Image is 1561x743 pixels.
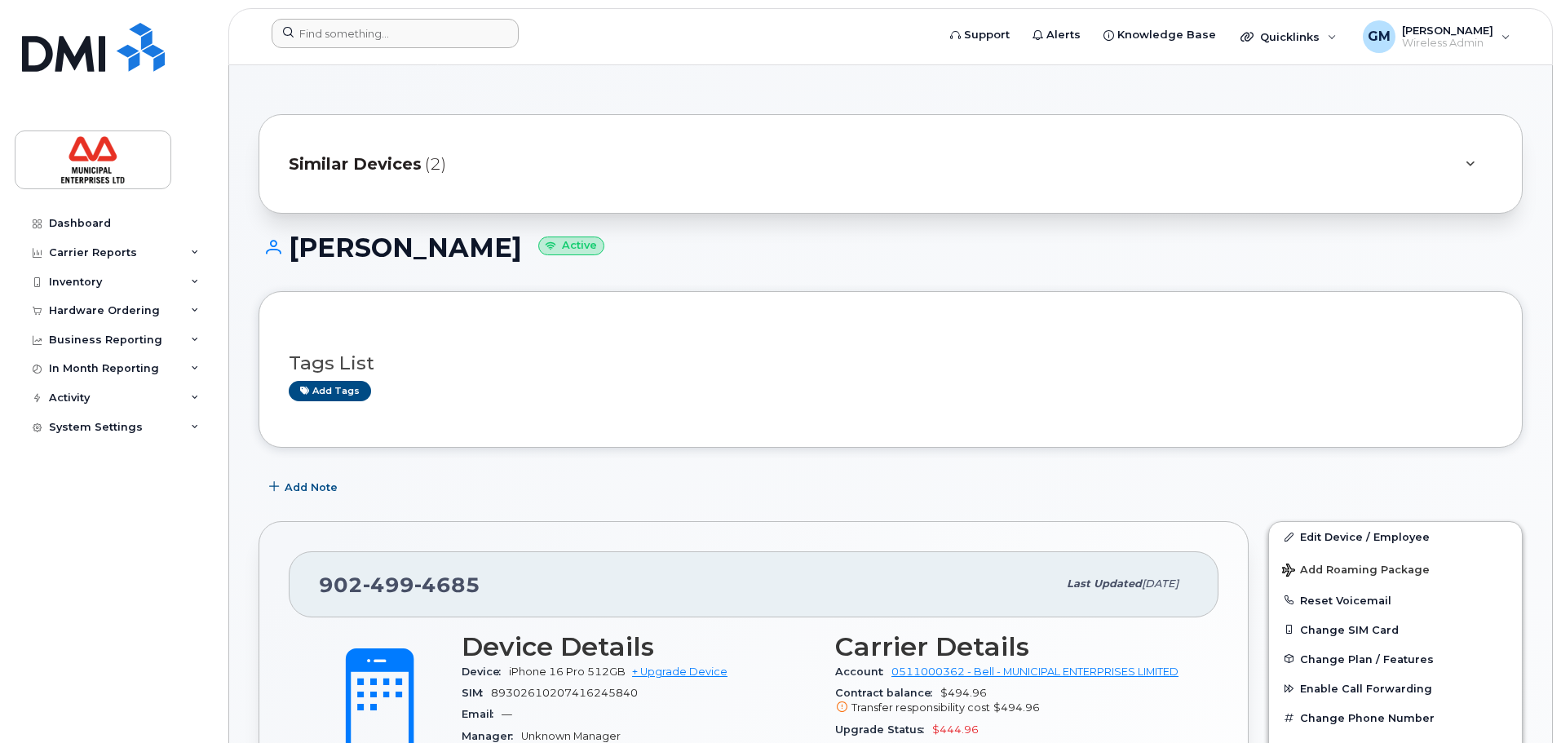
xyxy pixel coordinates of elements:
[285,480,338,495] span: Add Note
[1142,577,1178,590] span: [DATE]
[1282,564,1430,579] span: Add Roaming Package
[835,632,1189,661] h3: Carrier Details
[491,687,638,699] span: 89302610207416245840
[1269,644,1522,674] button: Change Plan / Features
[835,687,1189,716] span: $494.96
[462,730,521,742] span: Manager
[1269,615,1522,644] button: Change SIM Card
[851,701,990,714] span: Transfer responsibility cost
[259,472,352,502] button: Add Note
[993,701,1040,714] span: $494.96
[462,687,491,699] span: SIM
[1300,652,1434,665] span: Change Plan / Features
[462,708,502,720] span: Email
[289,153,422,176] span: Similar Devices
[363,573,414,597] span: 499
[1269,703,1522,732] button: Change Phone Number
[538,237,604,255] small: Active
[835,687,940,699] span: Contract balance
[1300,683,1432,695] span: Enable Call Forwarding
[1269,522,1522,551] a: Edit Device / Employee
[509,666,626,678] span: iPhone 16 Pro 512GB
[502,708,512,720] span: —
[1269,586,1522,615] button: Reset Voicemail
[319,573,480,597] span: 902
[462,632,816,661] h3: Device Details
[289,353,1492,374] h3: Tags List
[462,666,509,678] span: Device
[632,666,727,678] a: + Upgrade Device
[1269,552,1522,586] button: Add Roaming Package
[1067,577,1142,590] span: Last updated
[1269,674,1522,703] button: Enable Call Forwarding
[835,666,891,678] span: Account
[414,573,480,597] span: 4685
[259,233,1523,262] h1: [PERSON_NAME]
[521,730,621,742] span: Unknown Manager
[289,381,371,401] a: Add tags
[425,153,446,176] span: (2)
[891,666,1178,678] a: 0511000362 - Bell - MUNICIPAL ENTERPRISES LIMITED
[835,723,932,736] span: Upgrade Status
[932,723,979,736] span: $444.96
